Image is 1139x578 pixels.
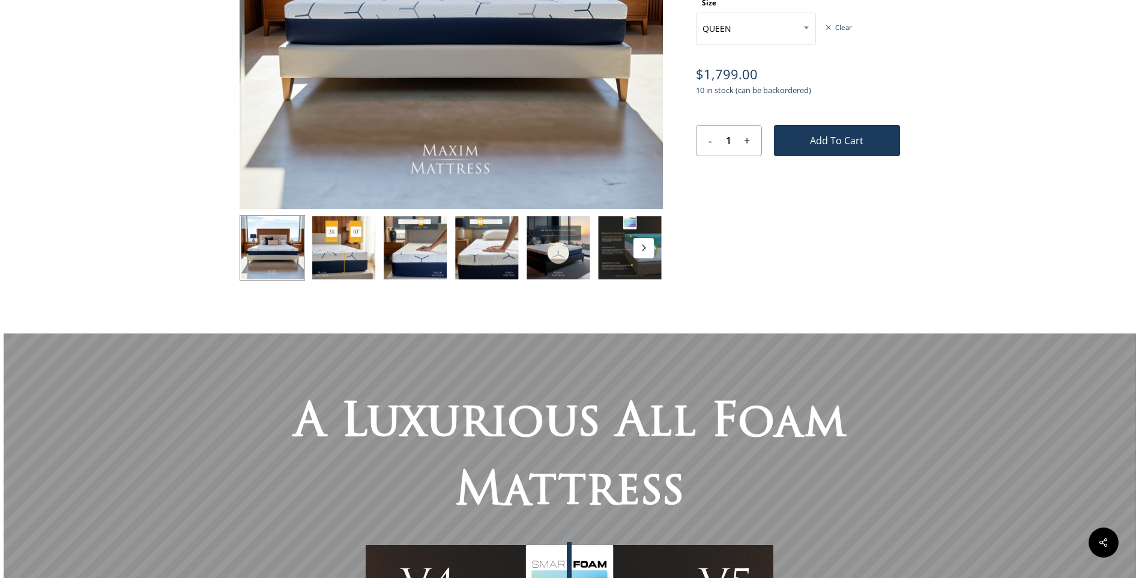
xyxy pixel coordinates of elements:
[696,13,816,45] span: QUEEN
[825,23,852,32] a: Clear options
[240,391,900,528] h3: A Luxurious All Foam Mattress
[740,126,761,156] input: +
[717,126,740,156] input: Product quantity
[696,16,815,41] span: QUEEN
[696,65,758,83] bdi: 1,799.00
[696,82,900,107] p: 10 in stock (can be backordered)
[696,126,718,156] input: -
[708,171,888,204] iframe: Secure express checkout frame
[774,125,900,156] button: Add to cart
[633,238,654,258] button: Next
[696,65,704,83] span: $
